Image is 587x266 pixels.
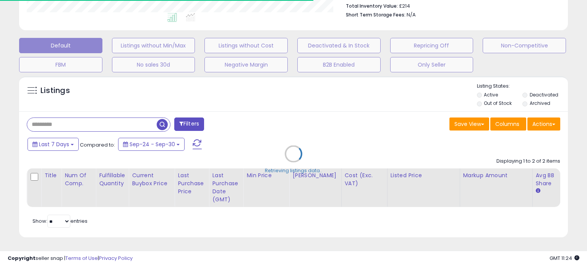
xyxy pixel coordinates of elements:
button: Only Seller [390,57,473,72]
button: Deactivated & In Stock [297,38,381,53]
span: 2025-10-8 11:24 GMT [550,255,579,262]
a: Terms of Use [65,255,98,262]
span: N/A [407,11,416,18]
button: Repricing Off [390,38,473,53]
button: Listings without Cost [204,38,288,53]
div: Retrieving listings data.. [265,167,322,174]
b: Short Term Storage Fees: [346,11,405,18]
button: Negative Margin [204,57,288,72]
button: FBM [19,57,102,72]
strong: Copyright [8,255,36,262]
a: Privacy Policy [99,255,133,262]
button: No sales 30d [112,57,195,72]
button: Listings without Min/Max [112,38,195,53]
b: Total Inventory Value: [346,3,398,9]
button: Default [19,38,102,53]
li: £214 [346,1,555,10]
div: seller snap | | [8,255,133,262]
button: Non-Competitive [483,38,566,53]
button: B2B Enabled [297,57,381,72]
